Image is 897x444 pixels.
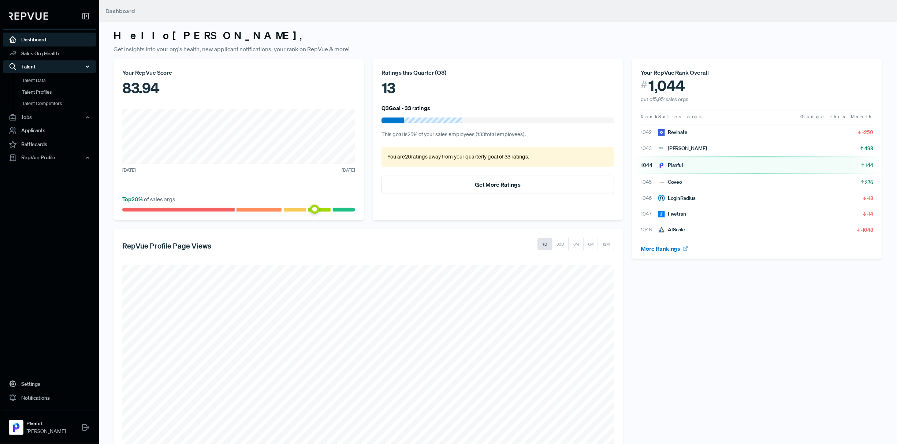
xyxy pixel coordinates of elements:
[387,153,608,161] p: You are 20 ratings away from your quarterly goal of 33 ratings .
[552,238,569,250] button: 30D
[122,77,355,99] div: 83.94
[658,128,688,136] div: Revinate
[381,68,614,77] div: Ratings this Quarter ( Q3 )
[13,98,106,109] a: Talent Competitors
[658,145,665,152] img: Eaton
[658,162,665,168] img: Planful
[658,145,707,152] div: [PERSON_NAME]
[641,77,647,92] span: #
[598,238,614,250] button: 12M
[641,178,658,186] span: 1045
[3,152,96,164] button: RepVue Profile
[658,195,665,201] img: LoginRadius
[583,238,598,250] button: 6M
[3,411,96,438] a: PlanfulPlanful[PERSON_NAME]
[10,422,22,433] img: Planful
[658,179,665,186] img: Coveo
[26,420,66,428] strong: Planful
[381,105,430,111] h6: Q3 Goal - 33 ratings
[381,131,614,139] p: This goal is 25 % of your sales employees ( 133 total employees).
[648,77,685,94] span: 1,044
[861,226,874,234] span: -1048
[658,226,685,234] div: AtScale
[122,241,211,250] h5: RepVue Profile Page Views
[658,227,665,233] img: AtScale
[13,75,106,86] a: Talent Data
[641,145,658,152] span: 1043
[865,179,874,186] span: 276
[658,210,686,218] div: Fivetran
[867,194,874,202] span: -18
[641,113,658,120] span: Rank
[3,111,96,124] button: Jobs
[641,69,709,76] span: Your RepVue Rank Overall
[113,45,882,53] p: Get insights into your org's health, new applicant notifications, your rank on RepVue & more!
[641,194,658,202] span: 1046
[381,176,614,193] button: Get More Ratings
[658,194,696,202] div: LoginRadius
[342,167,355,174] span: [DATE]
[641,128,658,136] span: 1042
[9,12,48,20] img: RepVue
[3,60,96,73] button: Talent
[801,113,874,120] span: Change this Month
[537,238,552,250] button: 7D
[641,96,689,102] span: out of 5,951 sales orgs
[3,138,96,152] a: Battlecards
[113,29,882,42] h3: Hello [PERSON_NAME] ,
[658,178,682,186] div: Coveo
[13,86,106,98] a: Talent Profiles
[3,377,96,391] a: Settings
[641,245,689,252] a: More Rankings
[641,226,658,234] span: 1048
[867,210,874,217] span: -14
[866,161,874,169] span: 144
[3,33,96,46] a: Dashboard
[3,391,96,405] a: Notifications
[122,167,136,174] span: [DATE]
[641,161,658,169] span: 1044
[863,128,874,136] span: -250
[658,129,665,136] img: Revinate
[865,145,874,152] span: 493
[105,7,135,15] span: Dashboard
[658,211,665,217] img: Fivetran
[569,238,584,250] button: 3M
[658,161,683,169] div: Planful
[381,77,614,99] div: 13
[3,124,96,138] a: Applicants
[26,428,66,435] span: [PERSON_NAME]
[641,210,658,218] span: 1047
[3,46,96,60] a: Sales Org Health
[122,195,144,203] span: Top 20 %
[122,195,175,203] span: of sales orgs
[658,113,703,120] span: Sales orgs
[122,68,355,77] div: Your RepVue Score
